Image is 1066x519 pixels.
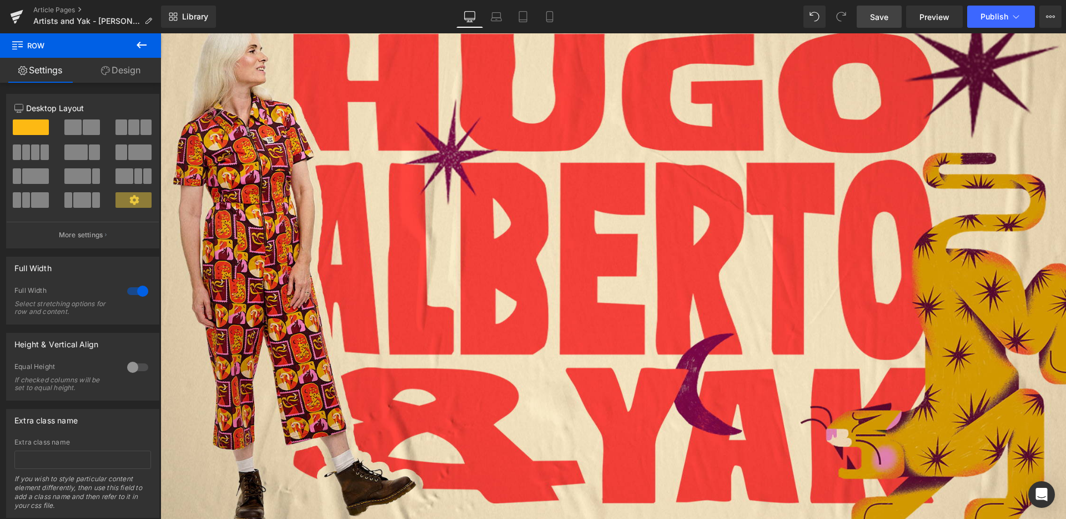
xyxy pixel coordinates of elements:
p: More settings [59,230,103,240]
div: Equal Height [14,362,116,374]
button: Redo [830,6,852,28]
a: Tablet [510,6,536,28]
div: Full Width [14,257,52,273]
button: Undo [803,6,826,28]
div: Select stretching options for row and content. [14,300,114,316]
button: More [1039,6,1062,28]
div: Extra class name [14,438,151,446]
span: Save [870,11,888,23]
div: Open Intercom Messenger [1028,481,1055,508]
div: Extra class name [14,410,78,425]
span: Artists and Yak - [PERSON_NAME] [33,17,140,26]
button: More settings [7,222,159,248]
div: Full Width [14,286,116,298]
span: Row [11,33,122,58]
span: Library [182,12,208,22]
p: Desktop Layout [14,102,151,114]
span: Publish [980,12,1008,21]
a: New Library [161,6,216,28]
a: Article Pages [33,6,161,14]
div: If checked columns will be set to equal height. [14,376,114,392]
a: Desktop [456,6,483,28]
div: Height & Vertical Align [14,333,98,349]
a: Laptop [483,6,510,28]
a: Preview [906,6,963,28]
span: Preview [919,11,949,23]
div: If you wish to style particular content element differently, then use this field to add a class n... [14,475,151,517]
a: Mobile [536,6,563,28]
a: Design [81,58,161,83]
button: Publish [967,6,1035,28]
